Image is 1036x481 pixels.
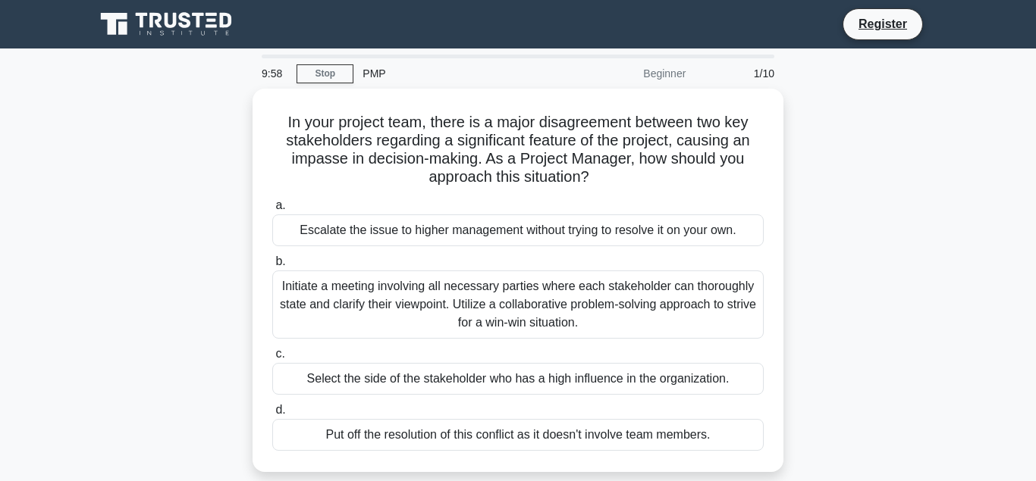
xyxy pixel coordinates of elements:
[275,403,285,416] span: d.
[272,419,764,451] div: Put off the resolution of this conflict as it doesn't involve team members.
[353,58,562,89] div: PMP
[562,58,695,89] div: Beginner
[297,64,353,83] a: Stop
[275,255,285,267] span: b.
[253,58,297,89] div: 9:58
[272,214,764,246] div: Escalate the issue to higher management without trying to resolve it on your own.
[272,363,764,395] div: Select the side of the stakeholder who has a high influence in the organization.
[271,113,765,187] h5: In your project team, there is a major disagreement between two key stakeholders regarding a sign...
[272,270,764,339] div: Initiate a meeting involving all necessary parties where each stakeholder can thoroughly state an...
[275,347,284,360] span: c.
[695,58,783,89] div: 1/10
[849,14,916,33] a: Register
[275,198,285,211] span: a.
